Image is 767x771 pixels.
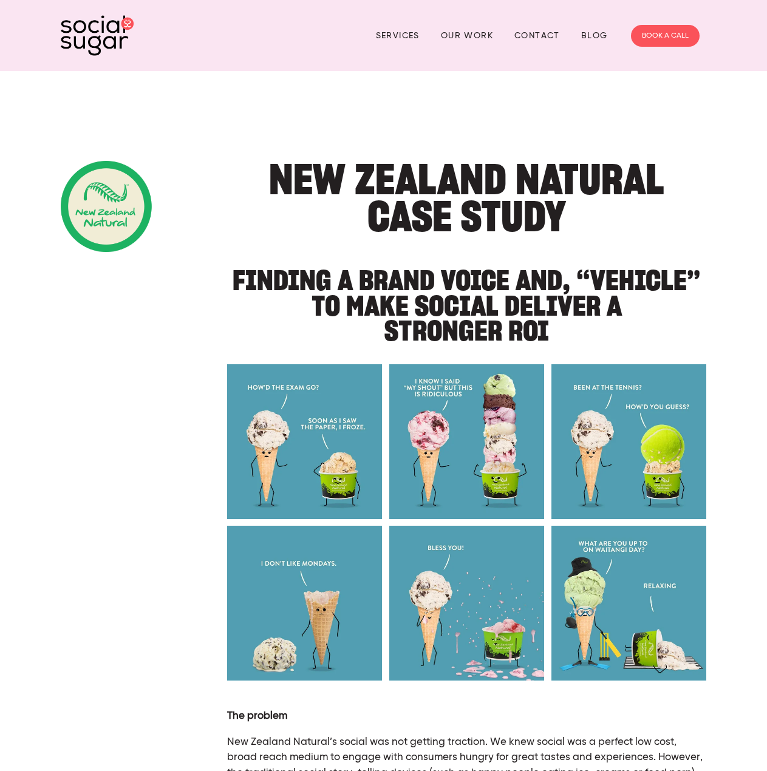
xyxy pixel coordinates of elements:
strong: The problem [227,711,287,721]
a: Our Work [441,26,493,45]
a: Blog [581,26,608,45]
img: 26195355_1817327301631434_582664578842041534_n.jpg [227,526,382,681]
img: 26733773_1821642194533278_8789942275161835287_n.jpg [389,526,544,681]
h2: FINDING A BRAND VOICE AND, “VEHICLE” TO MAKE SOCIAL DELIVER A STRONGER ROI [227,256,706,343]
img: 27073051_1840598199304344_5928333262290820068_n.jpg [551,526,706,681]
a: Contact [514,26,560,45]
img: 25442948_1792758620754969_609276012805710550_n.jpg [551,364,706,519]
img: 23621259_1752443188119846_1107939222566024989_n.jpg [227,364,382,519]
a: BOOK A CALL [631,25,700,47]
img: SocialSugar [61,15,134,56]
h1: New Zealand Natural Case Study [227,161,706,235]
img: Client-logo-2-NZN.png [61,161,206,253]
img: 24174151_1769106536453511_5260008754667274325_n.jpg [389,364,544,519]
a: Services [376,26,420,45]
